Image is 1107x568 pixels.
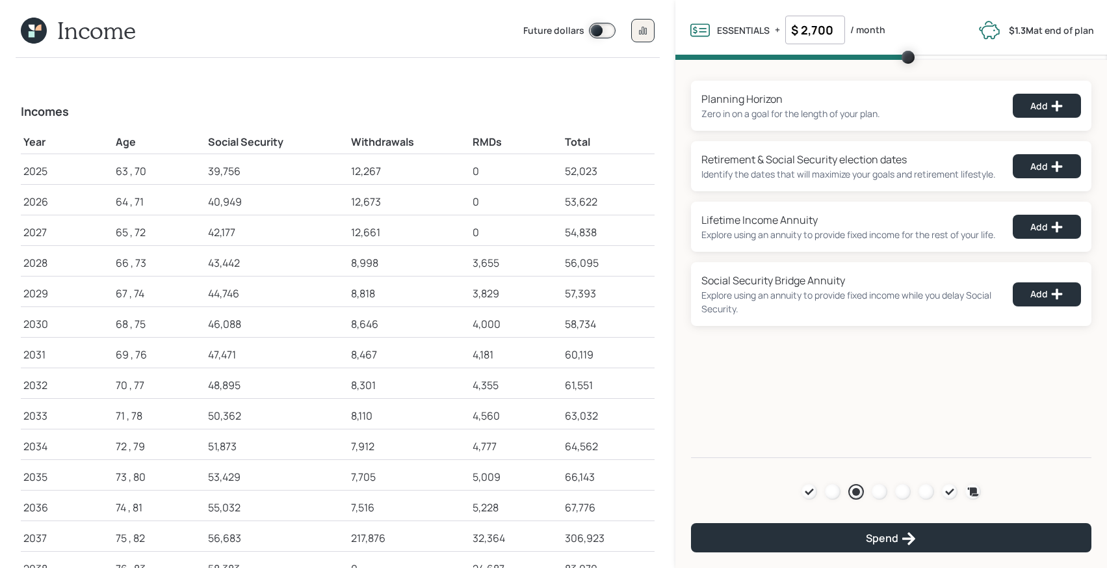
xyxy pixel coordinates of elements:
[208,163,346,179] div: 39,756
[473,347,560,362] div: 4,181
[23,194,111,210] div: 2026
[701,273,997,288] div: Social Security Bridge Annuity
[1013,94,1081,118] button: Add
[116,136,203,148] h5: Age
[351,500,467,515] div: 7,516
[1030,100,1063,113] div: Add
[1030,288,1063,301] div: Add
[208,136,346,148] h5: Social Security
[208,500,346,515] div: 55,032
[23,469,111,485] div: 2035
[208,316,346,332] div: 46,088
[473,286,560,301] div: 3,829
[701,107,880,120] div: Zero in on a goal for the length of your plan.
[23,224,111,240] div: 2027
[565,286,652,301] div: 57,393
[23,530,111,546] div: 2037
[473,408,560,424] div: 4,560
[57,16,136,44] h1: Income
[473,530,560,546] div: 32,364
[351,255,467,271] div: 8,998
[866,531,917,547] div: Spend
[208,347,346,362] div: 47,471
[208,255,346,271] div: 43,442
[23,286,111,301] div: 2029
[473,500,560,515] div: 5,228
[565,500,652,515] div: 67,776
[351,439,467,454] div: 7,912
[775,23,780,36] label: +
[565,316,652,332] div: 58,734
[116,408,203,424] div: 71 , 78
[850,23,885,36] label: / month
[565,136,652,148] h5: Total
[473,377,560,393] div: 4,355
[1013,282,1081,306] button: Add
[1013,215,1081,239] button: Add
[116,286,203,301] div: 67 , 74
[1009,24,1034,36] b: $1.3M
[351,469,467,485] div: 7,705
[523,24,584,38] label: Future dollars
[351,530,467,546] div: 217,876
[208,194,346,210] div: 40,949
[1030,221,1063,234] div: Add
[565,408,652,424] div: 63,032
[1009,24,1094,36] label: at end of plan
[208,286,346,301] div: 44,746
[23,347,111,362] div: 2031
[351,408,467,424] div: 8,110
[21,105,655,119] h4: Incomes
[23,408,111,424] div: 2033
[565,530,652,546] div: 306,923
[565,347,652,362] div: 60,119
[116,255,203,271] div: 66 , 73
[351,224,467,240] div: 12,661
[23,439,111,454] div: 2034
[473,224,560,240] div: 0
[565,255,652,271] div: 56,095
[565,163,652,179] div: 52,023
[565,194,652,210] div: 53,622
[116,530,203,546] div: 75 , 82
[23,500,111,515] div: 2036
[208,530,346,546] div: 56,683
[701,288,997,316] div: Explore using an annuity to provide fixed income while you delay Social Security.
[565,224,652,240] div: 54,838
[701,91,880,107] div: Planning Horizon
[23,316,111,332] div: 2030
[701,167,996,181] div: Identify the dates that will maximize your goals and retirement lifestyle.
[565,377,652,393] div: 61,551
[23,377,111,393] div: 2032
[208,224,346,240] div: 42,177
[351,316,467,332] div: 8,646
[23,163,111,179] div: 2025
[701,212,996,228] div: Lifetime Income Annuity
[473,194,560,210] div: 0
[351,136,467,148] h5: Withdrawals
[208,439,346,454] div: 51,873
[208,408,346,424] div: 50,362
[701,152,996,167] div: Retirement & Social Security election dates
[1013,154,1081,178] button: Add
[565,469,652,485] div: 66,143
[116,377,203,393] div: 70 , 77
[565,439,652,454] div: 64,562
[717,24,770,36] label: ESSENTIALS
[691,523,1091,552] button: Spend
[351,163,467,179] div: 12,267
[675,55,1107,60] span: Volume
[473,439,560,454] div: 4,777
[208,377,346,393] div: 48,895
[473,255,560,271] div: 3,655
[351,286,467,301] div: 8,818
[116,194,203,210] div: 64 , 71
[23,255,111,271] div: 2028
[116,316,203,332] div: 68 , 75
[116,439,203,454] div: 72 , 79
[116,347,203,362] div: 69 , 76
[473,469,560,485] div: 5,009
[116,224,203,240] div: 65 , 72
[473,163,560,179] div: 0
[1030,160,1063,173] div: Add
